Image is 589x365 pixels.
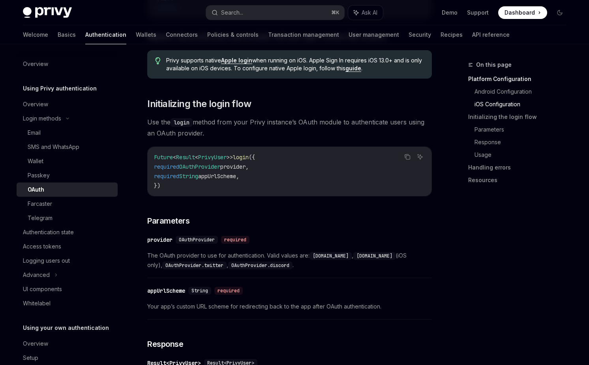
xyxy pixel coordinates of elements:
a: Whitelabel [17,296,118,310]
div: Login methods [23,114,61,123]
div: OAuth [28,185,44,194]
div: Overview [23,59,48,69]
span: required [154,173,179,180]
div: Passkey [28,171,50,180]
button: Ask AI [348,6,383,20]
span: String [191,288,208,294]
a: Wallet [17,154,118,168]
span: appUrlScheme, [198,173,239,180]
a: SMS and WhatsApp [17,140,118,154]
button: Search...⌘K [206,6,344,20]
span: Future [154,154,173,161]
span: Result [176,154,195,161]
span: Initializing the login flow [147,98,251,110]
div: Setup [23,353,38,363]
svg: Tip [155,57,161,64]
a: Passkey [17,168,118,182]
span: provider, [220,163,249,170]
div: appUrlScheme [147,287,185,295]
div: Overview [23,339,48,348]
div: Access tokens [23,242,61,251]
button: Ask AI [415,152,425,162]
a: Farcaster [17,197,118,211]
a: Recipes [441,25,463,44]
a: Dashboard [498,6,547,19]
a: Security [409,25,431,44]
div: required [214,287,243,295]
a: iOS Configuration [475,98,572,111]
a: Usage [475,149,572,161]
div: Logging users out [23,256,70,265]
a: Wallets [136,25,156,44]
a: OAuth [17,182,118,197]
span: Dashboard [505,9,535,17]
a: Connectors [166,25,198,44]
a: Logging users out [17,254,118,268]
a: Apple login [221,57,252,64]
span: Parameters [147,215,189,226]
span: < [173,154,176,161]
div: required [221,236,249,244]
span: On this page [476,60,512,70]
a: Resources [468,174,572,186]
div: Search... [221,8,243,17]
a: API reference [472,25,510,44]
a: User management [349,25,399,44]
a: Authentication [85,25,126,44]
a: Overview [17,57,118,71]
div: Wallet [28,156,43,166]
code: [DOMAIN_NAME] [353,252,396,260]
a: Support [467,9,489,17]
a: Parameters [475,123,572,136]
span: OAuthProvider [179,163,220,170]
h5: Using your own authentication [23,323,109,333]
a: Demo [442,9,458,17]
a: Telegram [17,211,118,225]
a: Overview [17,337,118,351]
div: Whitelabel [23,299,51,308]
span: login [233,154,249,161]
span: required [154,163,179,170]
div: Telegram [28,213,53,223]
span: ⌘ K [331,9,340,16]
span: Ask AI [362,9,377,17]
span: OAuthProvider [179,237,215,243]
div: SMS and WhatsApp [28,142,79,152]
button: Copy the contents from the code block [402,152,413,162]
div: Email [28,128,41,137]
span: PrivyUser [198,154,227,161]
a: Handling errors [468,161,572,174]
span: Response [147,339,183,350]
code: OAuthProvider.twitter [162,262,227,269]
a: Platform Configuration [468,73,572,85]
img: dark logo [23,7,72,18]
span: < [195,154,198,161]
span: ({ [249,154,255,161]
button: Toggle dark mode [553,6,566,19]
span: }) [154,182,160,189]
span: >> [227,154,233,161]
code: OAuthProvider.discord [228,262,293,269]
div: Authentication state [23,228,74,237]
a: Overview [17,97,118,111]
span: Use the method from your Privy instance’s OAuth module to authenticate users using an OAuth provi... [147,117,432,139]
a: Setup [17,351,118,365]
code: [DOMAIN_NAME] [310,252,352,260]
a: UI components [17,282,118,296]
span: Privy supports native when running on iOS. Apple Sign In requires iOS 13.0+ and is only available... [166,56,424,72]
span: String [179,173,198,180]
span: Your app’s custom URL scheme for redirecting back to the app after OAuth authentication. [147,302,432,311]
a: guide [345,65,361,72]
h5: Using Privy authentication [23,84,97,93]
span: The OAuth provider to use for authentication. Valid values are: , (iOS only), , . [147,251,432,270]
div: Advanced [23,270,50,280]
div: provider [147,236,173,244]
div: UI components [23,284,62,294]
div: Farcaster [28,199,52,209]
a: Android Configuration [475,85,572,98]
a: Email [17,126,118,140]
a: Response [475,136,572,149]
a: Access tokens [17,239,118,254]
a: Initializing the login flow [468,111,572,123]
div: Overview [23,100,48,109]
